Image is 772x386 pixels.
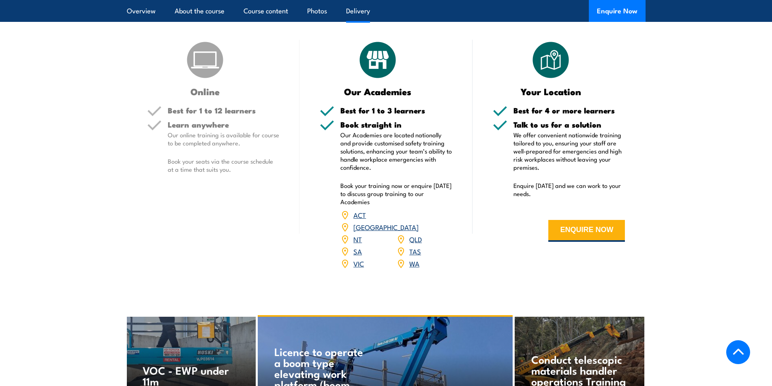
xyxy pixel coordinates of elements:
[340,121,452,128] h5: Book straight in
[147,87,263,96] h3: Online
[513,131,625,171] p: We offer convenient nationwide training tailored to you, ensuring your staff are well-prepared fo...
[548,220,625,242] button: ENQUIRE NOW
[168,157,280,173] p: Book your seats via the course schedule at a time that suits you.
[340,131,452,171] p: Our Academies are located nationally and provide customised safety training solutions, enhancing ...
[513,181,625,198] p: Enquire [DATE] and we can work to your needs.
[168,131,280,147] p: Our online training is available for course to be completed anywhere.
[340,107,452,114] h5: Best for 1 to 3 learners
[340,181,452,206] p: Book your training now or enquire [DATE] to discuss group training to our Academies
[353,234,362,244] a: NT
[168,107,280,114] h5: Best for 1 to 12 learners
[168,121,280,128] h5: Learn anywhere
[353,210,366,220] a: ACT
[409,258,419,268] a: WA
[353,222,419,232] a: [GEOGRAPHIC_DATA]
[320,87,436,96] h3: Our Academies
[353,258,364,268] a: VIC
[353,246,362,256] a: SA
[409,246,421,256] a: TAS
[513,121,625,128] h5: Talk to us for a solution
[493,87,609,96] h3: Your Location
[409,234,422,244] a: QLD
[513,107,625,114] h5: Best for 4 or more learners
